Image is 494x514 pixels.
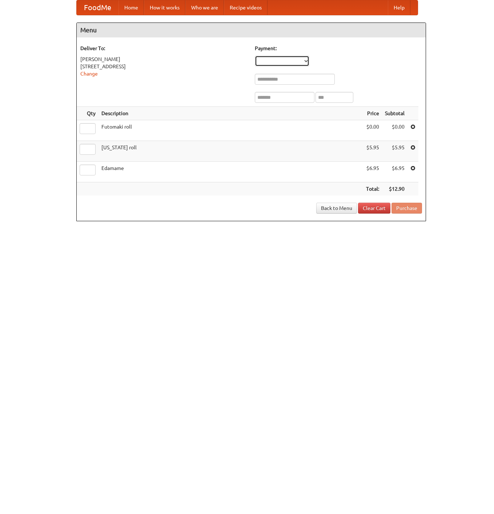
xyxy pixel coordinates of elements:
a: Back to Menu [316,203,357,214]
td: $5.95 [363,141,382,162]
td: $6.95 [363,162,382,182]
div: [PERSON_NAME] [80,56,248,63]
a: Clear Cart [358,203,390,214]
th: Qty [77,107,99,120]
div: [STREET_ADDRESS] [80,63,248,70]
th: Total: [363,182,382,196]
a: Recipe videos [224,0,268,15]
td: $0.00 [382,120,407,141]
th: $12.90 [382,182,407,196]
th: Description [99,107,363,120]
a: How it works [144,0,185,15]
a: Home [119,0,144,15]
td: Futomaki roll [99,120,363,141]
a: FoodMe [77,0,119,15]
th: Subtotal [382,107,407,120]
td: $5.95 [382,141,407,162]
td: [US_STATE] roll [99,141,363,162]
a: Help [388,0,410,15]
td: Edamame [99,162,363,182]
a: Change [80,71,98,77]
h5: Deliver To: [80,45,248,52]
h5: Payment: [255,45,422,52]
td: $6.95 [382,162,407,182]
a: Who we are [185,0,224,15]
td: $0.00 [363,120,382,141]
h4: Menu [77,23,426,37]
th: Price [363,107,382,120]
button: Purchase [391,203,422,214]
